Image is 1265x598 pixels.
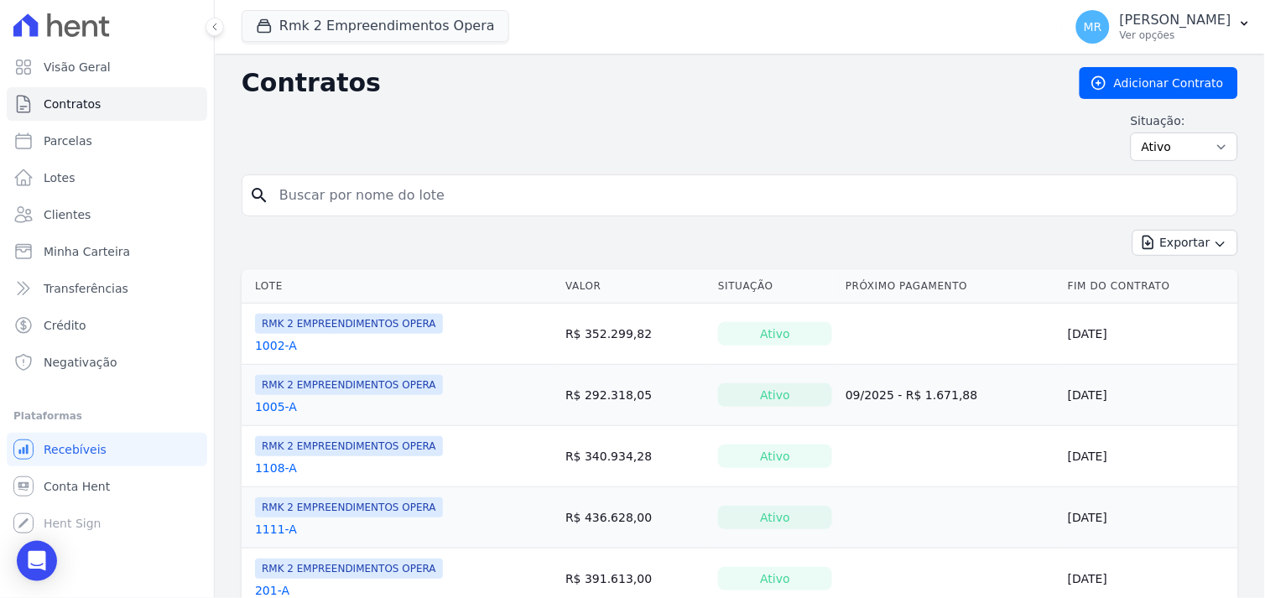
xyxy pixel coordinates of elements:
[839,269,1061,304] th: Próximo Pagamento
[718,567,832,590] div: Ativo
[44,280,128,297] span: Transferências
[255,559,443,579] span: RMK 2 EMPREENDIMENTOS OPERA
[7,87,207,121] a: Contratos
[44,206,91,223] span: Clientes
[44,59,111,75] span: Visão Geral
[7,124,207,158] a: Parcelas
[7,346,207,379] a: Negativação
[242,269,559,304] th: Lote
[269,179,1231,212] input: Buscar por nome do lote
[559,487,711,549] td: R$ 436.628,00
[1080,67,1238,99] a: Adicionar Contrato
[44,133,92,149] span: Parcelas
[7,235,207,268] a: Minha Carteira
[13,406,200,426] div: Plataformas
[1084,21,1102,33] span: MR
[255,337,297,354] a: 1002-A
[7,161,207,195] a: Lotes
[255,460,297,476] a: 1108-A
[559,304,711,365] td: R$ 352.299,82
[249,185,269,205] i: search
[255,497,443,517] span: RMK 2 EMPREENDIMENTOS OPERA
[1061,426,1238,487] td: [DATE]
[44,169,75,186] span: Lotes
[718,322,832,346] div: Ativo
[559,426,711,487] td: R$ 340.934,28
[44,478,110,495] span: Conta Hent
[1061,487,1238,549] td: [DATE]
[44,354,117,371] span: Negativação
[242,68,1053,98] h2: Contratos
[718,445,832,468] div: Ativo
[718,383,832,407] div: Ativo
[1120,29,1231,42] p: Ver opções
[255,375,443,395] span: RMK 2 EMPREENDIMENTOS OPERA
[711,269,839,304] th: Situação
[7,470,207,503] a: Conta Hent
[255,436,443,456] span: RMK 2 EMPREENDIMENTOS OPERA
[846,388,978,402] a: 09/2025 - R$ 1.671,88
[1132,230,1238,256] button: Exportar
[242,10,509,42] button: Rmk 2 Empreendimentos Opera
[7,198,207,231] a: Clientes
[718,506,832,529] div: Ativo
[1061,365,1238,426] td: [DATE]
[255,521,297,538] a: 1111-A
[44,243,130,260] span: Minha Carteira
[44,317,86,334] span: Crédito
[1061,269,1238,304] th: Fim do Contrato
[559,269,711,304] th: Valor
[17,541,57,581] div: Open Intercom Messenger
[7,309,207,342] a: Crédito
[44,96,101,112] span: Contratos
[1120,12,1231,29] p: [PERSON_NAME]
[44,441,107,458] span: Recebíveis
[7,272,207,305] a: Transferências
[7,433,207,466] a: Recebíveis
[255,398,297,415] a: 1005-A
[559,365,711,426] td: R$ 292.318,05
[1063,3,1265,50] button: MR [PERSON_NAME] Ver opções
[1061,304,1238,365] td: [DATE]
[255,314,443,334] span: RMK 2 EMPREENDIMENTOS OPERA
[1131,112,1238,129] label: Situação:
[7,50,207,84] a: Visão Geral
